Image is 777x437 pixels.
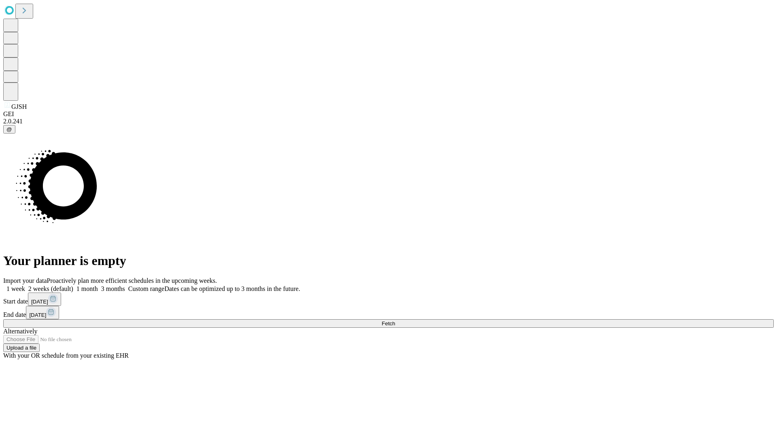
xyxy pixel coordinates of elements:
span: 2 weeks (default) [28,285,73,292]
button: Upload a file [3,344,40,352]
div: GEI [3,110,774,118]
span: GJSH [11,103,27,110]
span: [DATE] [31,299,48,305]
button: [DATE] [26,306,59,319]
button: @ [3,125,15,134]
span: Dates can be optimized up to 3 months in the future. [164,285,300,292]
span: @ [6,126,12,132]
div: Start date [3,293,774,306]
span: 1 week [6,285,25,292]
span: Fetch [382,320,395,327]
span: [DATE] [29,312,46,318]
span: Proactively plan more efficient schedules in the upcoming weeks. [47,277,217,284]
span: 1 month [76,285,98,292]
span: With your OR schedule from your existing EHR [3,352,129,359]
button: [DATE] [28,293,61,306]
span: Alternatively [3,328,37,335]
span: Custom range [128,285,164,292]
div: 2.0.241 [3,118,774,125]
h1: Your planner is empty [3,253,774,268]
span: Import your data [3,277,47,284]
div: End date [3,306,774,319]
button: Fetch [3,319,774,328]
span: 3 months [101,285,125,292]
